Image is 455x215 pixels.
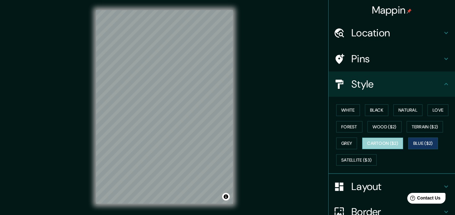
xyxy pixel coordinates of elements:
[365,104,389,116] button: Black
[329,20,455,46] div: Location
[351,27,442,39] h4: Location
[407,121,443,133] button: Terrain ($2)
[428,104,448,116] button: Love
[329,71,455,97] div: Style
[96,10,233,204] canvas: Map
[336,121,362,133] button: Forest
[329,174,455,199] div: Layout
[372,4,412,16] h4: Mappin
[393,104,422,116] button: Natural
[222,193,230,200] button: Toggle attribution
[351,180,442,193] h4: Layout
[329,46,455,71] div: Pins
[362,138,403,149] button: Cartoon ($2)
[408,138,438,149] button: Blue ($2)
[399,190,448,208] iframe: Help widget launcher
[367,121,402,133] button: Wood ($2)
[407,9,412,14] img: pin-icon.png
[336,138,357,149] button: Grey
[351,78,442,90] h4: Style
[336,104,360,116] button: White
[336,154,377,166] button: Satellite ($3)
[351,52,442,65] h4: Pins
